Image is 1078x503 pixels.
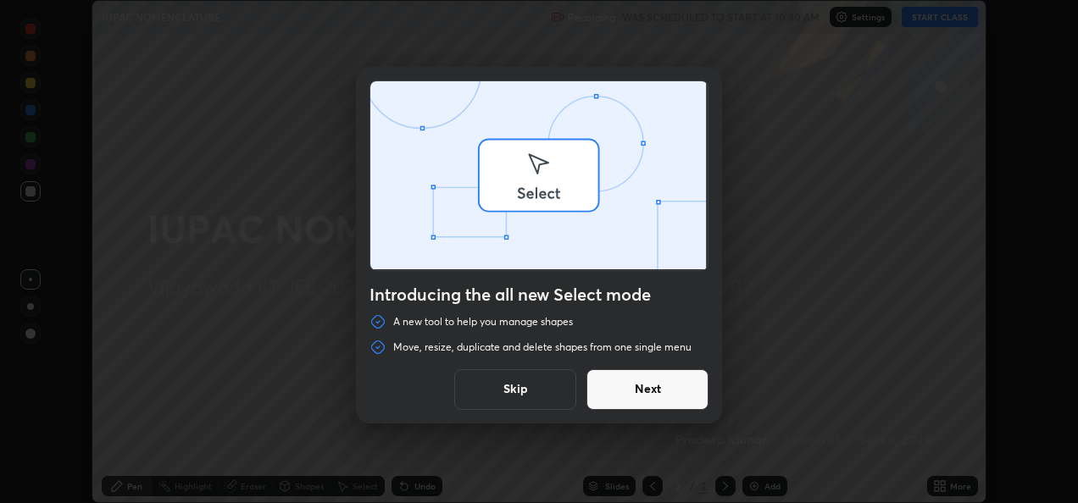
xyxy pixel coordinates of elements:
[393,340,692,354] p: Move, resize, duplicate and delete shapes from one single menu
[393,315,573,329] p: A new tool to help you manage shapes
[454,369,576,410] button: Skip
[586,369,708,410] button: Next
[370,285,708,305] h4: Introducing the all new Select mode
[370,81,708,274] div: animation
